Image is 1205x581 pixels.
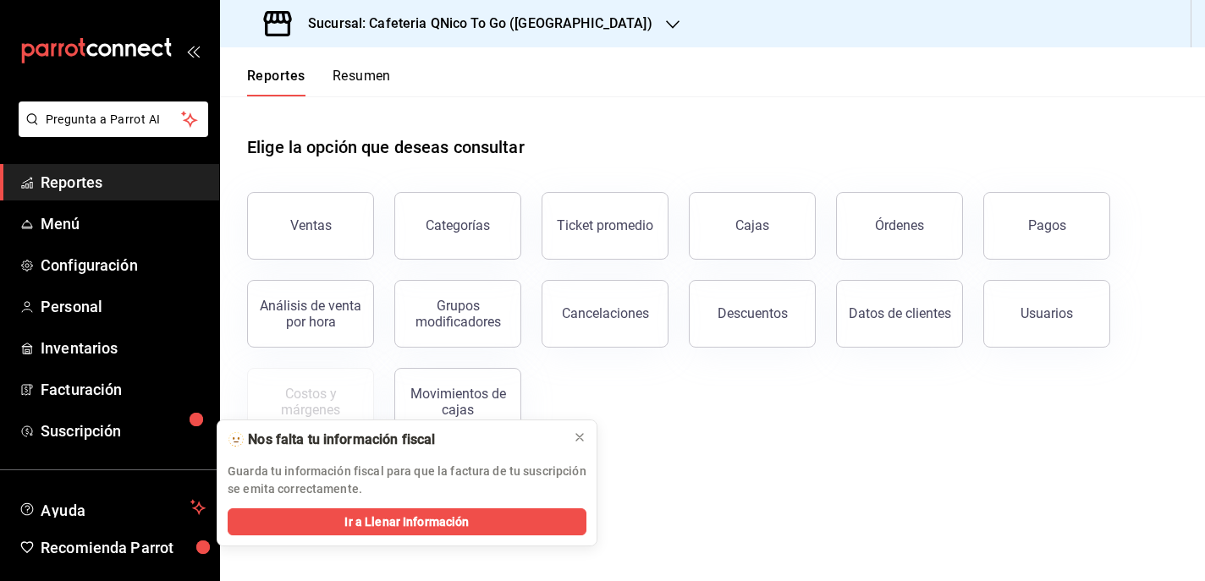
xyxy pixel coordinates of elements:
div: Categorías [426,217,490,233]
button: Datos de clientes [836,280,963,348]
div: 🫥 Nos falta tu información fiscal [228,430,559,449]
button: Ticket promedio [542,192,669,260]
div: Grupos modificadores [405,298,510,330]
div: Cajas [735,217,769,233]
div: Cancelaciones [562,305,649,321]
div: Costos y márgenes [258,386,363,418]
div: Datos de clientes [849,305,951,321]
button: Análisis de venta por hora [247,280,374,348]
span: Pregunta a Parrot AI [46,111,182,129]
span: Personal [41,295,206,318]
span: Reportes [41,171,206,194]
button: Usuarios [983,280,1110,348]
div: navigation tabs [247,68,391,96]
span: Facturación [41,378,206,401]
button: Reportes [247,68,305,96]
button: Movimientos de cajas [394,368,521,436]
button: Descuentos [689,280,816,348]
span: Configuración [41,254,206,277]
button: Cajas [689,192,816,260]
button: Ventas [247,192,374,260]
div: Ticket promedio [557,217,653,233]
button: Órdenes [836,192,963,260]
span: Ayuda [41,497,184,518]
button: Contrata inventarios para ver este reporte [247,368,374,436]
div: Descuentos [718,305,788,321]
div: Pagos [1028,217,1066,233]
div: Análisis de venta por hora [258,298,363,330]
span: Menú [41,212,206,235]
p: Guarda tu información fiscal para que la factura de tu suscripción se emita correctamente. [228,463,586,498]
button: Pregunta a Parrot AI [19,101,208,137]
button: Categorías [394,192,521,260]
div: Órdenes [875,217,924,233]
h1: Elige la opción que deseas consultar [247,134,525,160]
span: Recomienda Parrot [41,536,206,559]
button: Ir a Llenar Información [228,508,586,535]
button: Cancelaciones [542,280,669,348]
div: Movimientos de cajas [405,386,510,418]
button: Pagos [983,192,1110,260]
span: Suscripción [41,419,206,442]
a: Pregunta a Parrot AI [12,123,208,140]
button: Resumen [333,68,391,96]
span: Ir a Llenar Información [344,513,469,531]
button: open_drawer_menu [186,44,200,58]
h3: Sucursal: Cafeteria QNico To Go ([GEOGRAPHIC_DATA]) [294,14,652,34]
span: Inventarios [41,337,206,359]
div: Ventas [290,217,332,233]
button: Grupos modificadores [394,280,521,348]
div: Usuarios [1021,305,1073,321]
